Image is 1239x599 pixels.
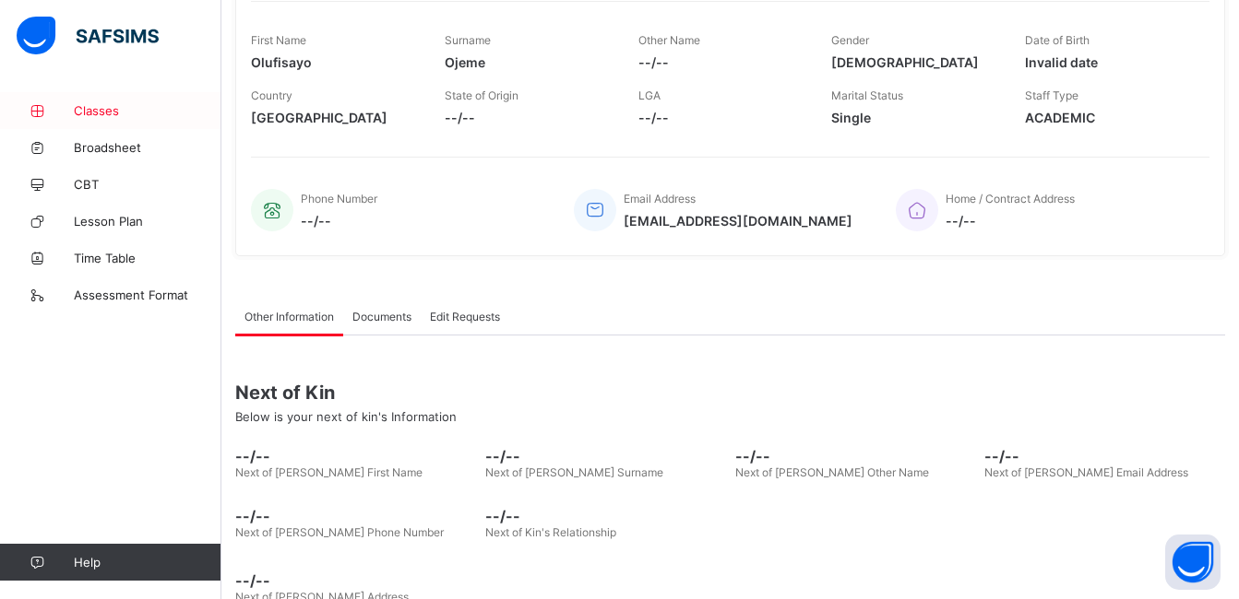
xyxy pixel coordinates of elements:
span: [EMAIL_ADDRESS][DOMAIN_NAME] [624,213,852,229]
span: Email Address [624,192,696,206]
span: Ojeme [445,54,611,70]
span: --/-- [445,110,611,125]
span: CBT [74,177,221,192]
span: --/-- [235,507,476,525]
span: --/-- [301,213,377,229]
span: --/-- [485,447,726,465]
span: Home / Contract Address [946,192,1075,206]
span: Surname [445,33,491,47]
span: [DEMOGRAPHIC_DATA] [831,54,997,70]
span: --/-- [235,571,1225,590]
span: Next of [PERSON_NAME] First Name [235,465,423,479]
button: Open asap [1165,534,1221,590]
span: Marital Status [831,88,903,102]
span: Assessment Format [74,288,221,302]
span: Below is your next of kin's Information [235,409,457,424]
span: Edit Requests [430,310,500,323]
span: Single [831,110,997,125]
span: Invalid date [1025,54,1191,70]
span: --/-- [485,507,726,525]
img: safsims [17,17,159,55]
span: Next of Kin [235,382,1225,404]
span: Next of [PERSON_NAME] Surname [485,465,663,479]
span: Next of [PERSON_NAME] Other Name [735,465,929,479]
span: Broadsheet [74,140,221,155]
span: Documents [352,310,411,323]
span: Other Information [244,310,334,323]
span: Next of [PERSON_NAME] Phone Number [235,525,444,539]
span: Lesson Plan [74,214,221,229]
span: --/-- [638,54,804,70]
span: LGA [638,88,661,102]
span: Next of [PERSON_NAME] Email Address [984,465,1188,479]
span: --/-- [638,110,804,125]
span: Staff Type [1025,88,1078,102]
span: Help [74,555,220,570]
span: Phone Number [301,192,377,206]
span: Date of Birth [1025,33,1090,47]
span: Country [251,88,292,102]
span: Olufisayo [251,54,417,70]
span: [GEOGRAPHIC_DATA] [251,110,417,125]
span: ACADEMIC [1025,110,1191,125]
span: First Name [251,33,306,47]
span: Next of Kin's Relationship [485,525,616,539]
span: Classes [74,103,221,118]
span: Time Table [74,251,221,265]
span: --/-- [946,213,1075,229]
span: --/-- [984,447,1225,465]
span: State of Origin [445,88,518,102]
span: --/-- [235,447,476,465]
span: --/-- [735,447,976,465]
span: Gender [831,33,869,47]
span: Other Name [638,33,700,47]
